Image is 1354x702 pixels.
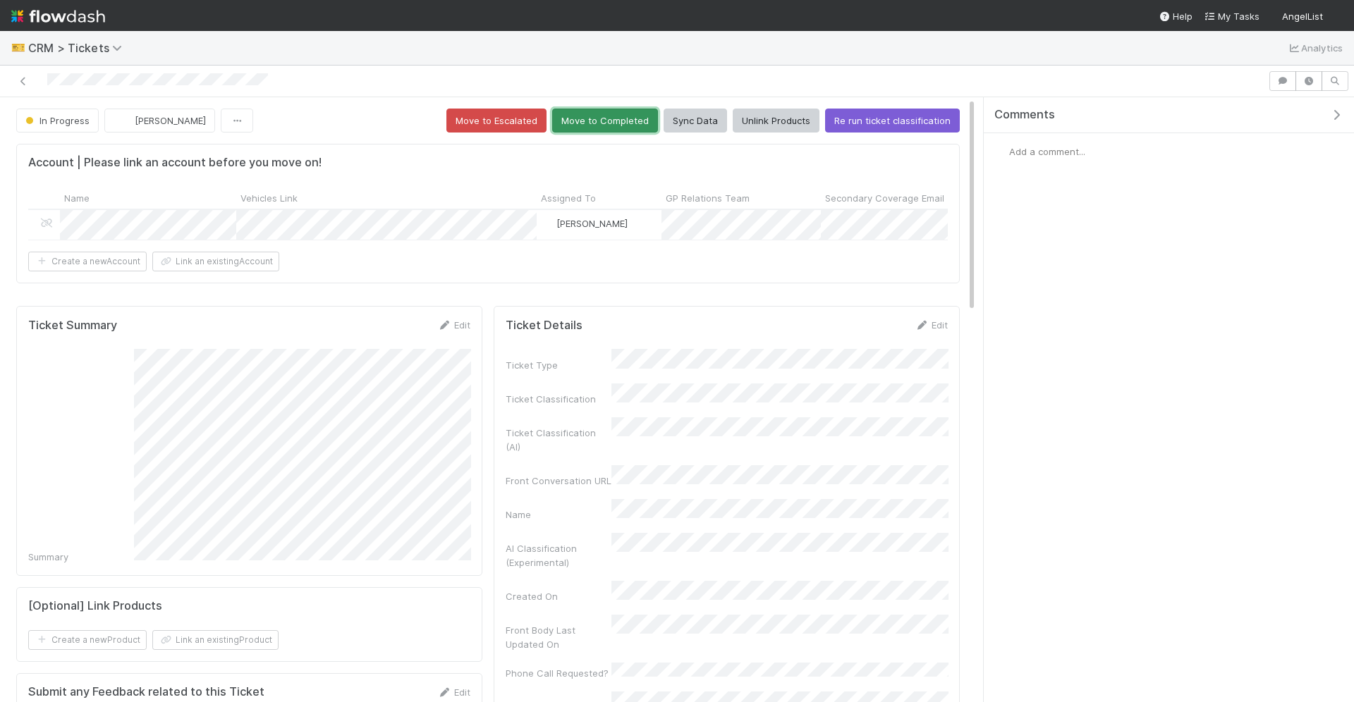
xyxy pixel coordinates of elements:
button: Move to Completed [552,109,658,133]
span: AngelList [1282,11,1323,22]
a: Edit [437,686,470,698]
a: Edit [915,319,948,331]
button: Link an existingProduct [152,630,279,650]
div: [PERSON_NAME] [542,216,628,230]
span: My Tasks [1204,11,1260,22]
button: Unlink Products [733,109,819,133]
div: Summary [28,550,134,564]
div: Ticket Classification [506,392,611,406]
div: Ticket Classification (AI) [506,426,611,454]
button: In Progress [16,109,99,133]
div: Phone Call Requested? [506,666,611,680]
button: Move to Escalated [446,109,547,133]
div: Front Body Last Updated On [506,623,611,651]
button: Create a newAccount [28,252,147,271]
img: avatar_c597f508-4d28-4c7c-92e0-bd2d0d338f8e.png [116,113,130,128]
a: Analytics [1287,39,1343,56]
button: Sync Data [664,109,727,133]
span: CRM > Tickets [28,41,129,55]
button: Create a newProduct [28,630,147,650]
div: Name [506,507,611,522]
div: Ticket Type [506,358,611,372]
h5: Ticket Details [506,319,583,333]
img: logo-inverted-e16ddd16eac7371096b0.svg [11,4,105,28]
span: Secondary Coverage Email [825,191,944,205]
span: Add a comment... [1009,146,1085,157]
div: Created On [506,589,611,603]
span: [PERSON_NAME] [135,115,206,126]
button: [PERSON_NAME] [104,109,215,133]
a: My Tasks [1204,9,1260,23]
span: [PERSON_NAME] [556,218,628,229]
h5: Ticket Summary [28,319,117,333]
span: Comments [994,108,1055,122]
div: Help [1159,9,1193,23]
h5: Submit any Feedback related to this Ticket [28,685,264,699]
h5: Account | Please link an account before you move on! [28,156,322,170]
span: In Progress [23,115,90,126]
div: AI Classification (Experimental) [506,541,611,569]
button: Link an existingAccount [152,252,279,271]
span: 🎫 [11,42,25,54]
span: Name [64,191,90,205]
a: Edit [437,319,470,331]
img: avatar_c597f508-4d28-4c7c-92e0-bd2d0d338f8e.png [543,218,554,229]
span: Assigned To [541,191,596,205]
span: GP Relations Team [666,191,750,205]
span: Vehicles Link [240,191,298,205]
button: Re run ticket classification [825,109,960,133]
h5: [Optional] Link Products [28,599,162,613]
div: Front Conversation URL [506,474,611,488]
img: avatar_c597f508-4d28-4c7c-92e0-bd2d0d338f8e.png [1329,10,1343,24]
img: avatar_c597f508-4d28-4c7c-92e0-bd2d0d338f8e.png [995,144,1009,159]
